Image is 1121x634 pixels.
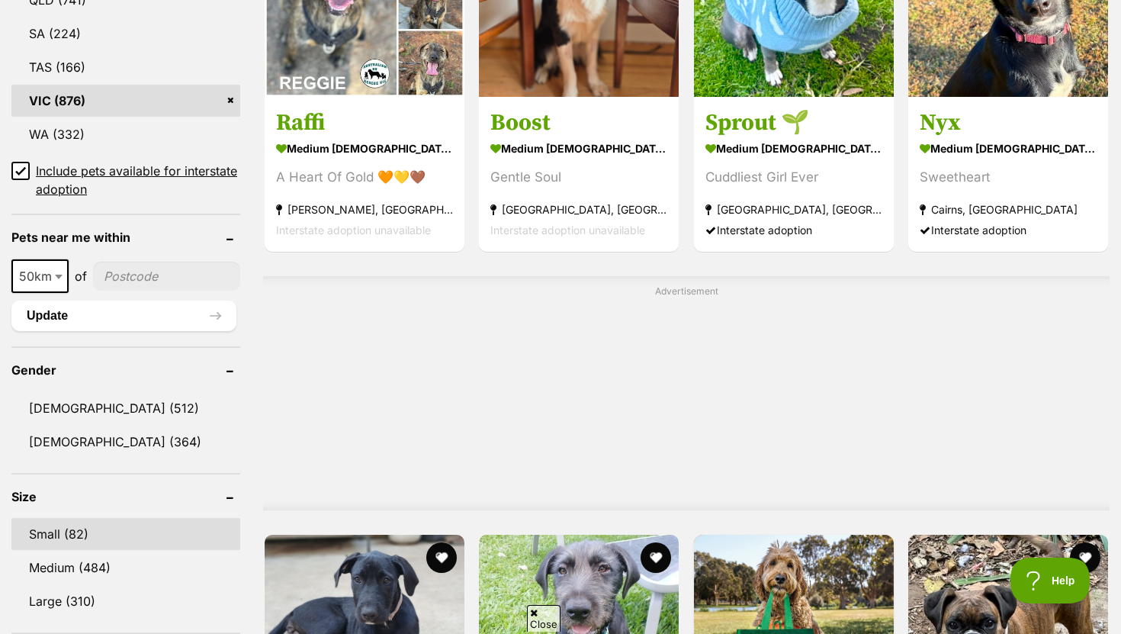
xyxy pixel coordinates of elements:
header: Gender [11,363,240,377]
a: Boost medium [DEMOGRAPHIC_DATA] Dog Gentle Soul [GEOGRAPHIC_DATA], [GEOGRAPHIC_DATA] Interstate a... [479,97,679,252]
strong: Cairns, [GEOGRAPHIC_DATA] [920,199,1097,220]
iframe: Help Scout Beacon - Open [1010,558,1090,603]
a: Sprout 🌱 medium [DEMOGRAPHIC_DATA] Dog Cuddliest Girl Ever [GEOGRAPHIC_DATA], [GEOGRAPHIC_DATA] I... [694,97,894,252]
a: [DEMOGRAPHIC_DATA] (512) [11,392,240,424]
div: Advertisement [263,276,1110,510]
span: Close [527,605,560,632]
a: WA (332) [11,118,240,150]
div: Interstate adoption [705,220,882,240]
a: [DEMOGRAPHIC_DATA] (364) [11,426,240,458]
a: Medium (484) [11,552,240,584]
span: 50km [11,259,69,293]
h3: Boost [490,108,667,137]
button: favourite [426,542,457,573]
strong: medium [DEMOGRAPHIC_DATA] Dog [490,137,667,159]
button: Update [11,301,236,331]
h3: Nyx [920,108,1097,137]
header: Size [11,490,240,504]
a: Large (310) [11,585,240,617]
span: of [75,267,87,285]
span: 50km [13,266,67,287]
a: Raffi medium [DEMOGRAPHIC_DATA] Dog A Heart Of Gold 🧡💛🤎 [PERSON_NAME], [GEOGRAPHIC_DATA] Intersta... [265,97,464,252]
span: Interstate adoption unavailable [490,224,645,237]
h3: Sprout 🌱 [705,108,882,137]
div: Interstate adoption [920,220,1097,240]
a: TAS (166) [11,51,240,83]
a: VIC (876) [11,85,240,117]
input: postcode [93,262,240,291]
strong: medium [DEMOGRAPHIC_DATA] Dog [920,137,1097,159]
div: Cuddliest Girl Ever [705,167,882,188]
a: Small (82) [11,518,240,550]
span: Include pets available for interstate adoption [36,162,240,198]
button: favourite [641,542,672,573]
a: Include pets available for interstate adoption [11,162,240,198]
button: favourite [1070,542,1100,573]
strong: [PERSON_NAME], [GEOGRAPHIC_DATA] [276,199,453,220]
div: Sweetheart [920,167,1097,188]
strong: [GEOGRAPHIC_DATA], [GEOGRAPHIC_DATA] [490,199,667,220]
div: A Heart Of Gold 🧡💛🤎 [276,167,453,188]
h3: Raffi [276,108,453,137]
strong: medium [DEMOGRAPHIC_DATA] Dog [276,137,453,159]
iframe: Advertisement [316,304,1056,495]
strong: [GEOGRAPHIC_DATA], [GEOGRAPHIC_DATA] [705,199,882,220]
strong: medium [DEMOGRAPHIC_DATA] Dog [705,137,882,159]
span: Interstate adoption unavailable [276,224,431,237]
header: Pets near me within [11,230,240,244]
a: Nyx medium [DEMOGRAPHIC_DATA] Dog Sweetheart Cairns, [GEOGRAPHIC_DATA] Interstate adoption [908,97,1108,252]
a: SA (224) [11,18,240,50]
div: Gentle Soul [490,167,667,188]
